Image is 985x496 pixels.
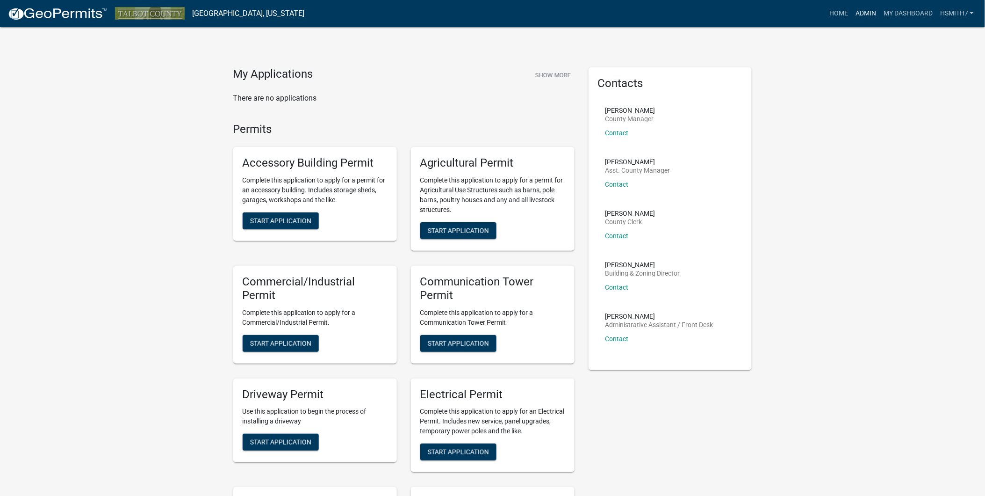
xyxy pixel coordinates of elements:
span: Start Application [428,448,489,456]
p: County Clerk [605,219,655,225]
button: Start Application [243,212,319,229]
span: Start Application [428,339,489,347]
h5: Driveway Permit [243,388,388,401]
p: County Manager [605,116,655,122]
h5: Agricultural Permit [420,156,565,170]
h4: My Applications [233,67,313,81]
h5: Contacts [598,77,743,90]
h5: Accessory Building Permit [243,156,388,170]
p: Complete this application to apply for a Commercial/Industrial Permit. [243,308,388,328]
span: Start Application [250,217,311,225]
a: Home [826,5,852,22]
p: Building & Zoning Director [605,270,680,277]
h4: Permits [233,123,575,136]
p: [PERSON_NAME] [605,313,713,320]
button: Start Application [420,222,496,239]
button: Start Application [243,434,319,451]
span: Start Application [250,438,311,446]
p: Asst. County Manager [605,167,670,174]
span: Start Application [428,227,489,234]
button: Start Application [243,335,319,352]
h5: Electrical Permit [420,388,565,401]
p: Complete this application to apply for a permit for Agricultural Use Structures such as barns, po... [420,175,565,215]
a: Contact [605,181,629,188]
h5: Communication Tower Permit [420,275,565,302]
p: [PERSON_NAME] [605,262,680,268]
button: Start Application [420,335,496,352]
h5: Commercial/Industrial Permit [243,275,388,302]
p: [PERSON_NAME] [605,159,670,165]
a: My Dashboard [880,5,936,22]
p: Complete this application to apply for a permit for an accessory building. Includes storage sheds... [243,175,388,205]
p: There are no applications [233,93,575,104]
p: Complete this application to apply for an Electrical Permit. Includes new service, panel upgrades... [420,407,565,436]
a: Admin [852,5,880,22]
a: Contact [605,335,629,343]
button: Show More [532,67,575,83]
p: Complete this application to apply for a Communication Tower Permit [420,308,565,328]
a: Contact [605,232,629,240]
p: [PERSON_NAME] [605,210,655,217]
img: Talbot County, Georgia [115,7,185,20]
a: [GEOGRAPHIC_DATA], [US_STATE] [192,6,304,22]
p: [PERSON_NAME] [605,107,655,114]
p: Administrative Assistant / Front Desk [605,321,713,328]
a: hsmith7 [936,5,978,22]
span: Start Application [250,339,311,347]
button: Start Application [420,444,496,460]
a: Contact [605,284,629,291]
a: Contact [605,129,629,137]
p: Use this application to begin the process of installing a driveway [243,407,388,426]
